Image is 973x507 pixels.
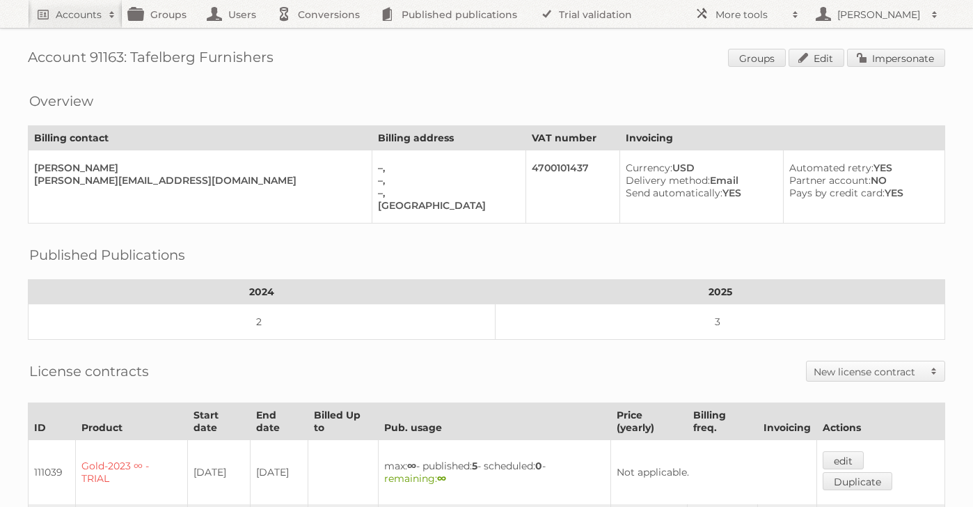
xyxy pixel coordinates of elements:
[526,126,620,150] th: VAT number
[626,174,772,187] div: Email
[29,91,93,111] h2: Overview
[496,304,945,340] td: 3
[620,126,945,150] th: Invoicing
[28,49,945,70] h1: Account 91163: Tafelberg Furnishers
[757,403,816,440] th: Invoicing
[789,187,885,199] span: Pays by credit card:
[789,174,871,187] span: Partner account:
[29,304,496,340] td: 2
[378,162,514,174] div: –,
[372,126,525,150] th: Billing address
[379,403,611,440] th: Pub. usage
[378,187,514,199] div: –,
[789,187,933,199] div: YES
[29,280,496,304] th: 2024
[407,460,416,472] strong: ∞
[472,460,477,472] strong: 5
[379,440,611,505] td: max: - published: - scheduled: -
[29,361,149,382] h2: License contracts
[76,440,188,505] td: Gold-2023 ∞ - TRIAL
[626,174,710,187] span: Delivery method:
[610,403,687,440] th: Price (yearly)
[34,174,361,187] div: [PERSON_NAME][EMAIL_ADDRESS][DOMAIN_NAME]
[378,174,514,187] div: –,
[924,361,944,381] span: Toggle
[715,8,785,22] h2: More tools
[187,440,250,505] td: [DATE]
[526,150,620,224] td: 4700101437
[187,403,250,440] th: Start date
[610,440,816,505] td: Not applicable.
[496,280,945,304] th: 2025
[384,472,446,485] span: remaining:
[816,403,944,440] th: Actions
[29,126,372,150] th: Billing contact
[626,162,672,174] span: Currency:
[807,361,944,381] a: New license contract
[789,49,844,67] a: Edit
[29,244,185,265] h2: Published Publications
[789,162,873,174] span: Automated retry:
[823,472,892,490] a: Duplicate
[834,8,924,22] h2: [PERSON_NAME]
[626,162,772,174] div: USD
[308,403,379,440] th: Billed Up to
[76,403,188,440] th: Product
[728,49,786,67] a: Groups
[56,8,102,22] h2: Accounts
[626,187,772,199] div: YES
[789,174,933,187] div: NO
[847,49,945,67] a: Impersonate
[823,451,864,469] a: edit
[250,440,308,505] td: [DATE]
[626,187,722,199] span: Send automatically:
[29,440,76,505] td: 111039
[535,460,542,472] strong: 0
[378,199,514,212] div: [GEOGRAPHIC_DATA]
[250,403,308,440] th: End date
[29,403,76,440] th: ID
[687,403,757,440] th: Billing freq.
[814,365,924,379] h2: New license contract
[34,162,361,174] div: [PERSON_NAME]
[437,472,446,485] strong: ∞
[789,162,933,174] div: YES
